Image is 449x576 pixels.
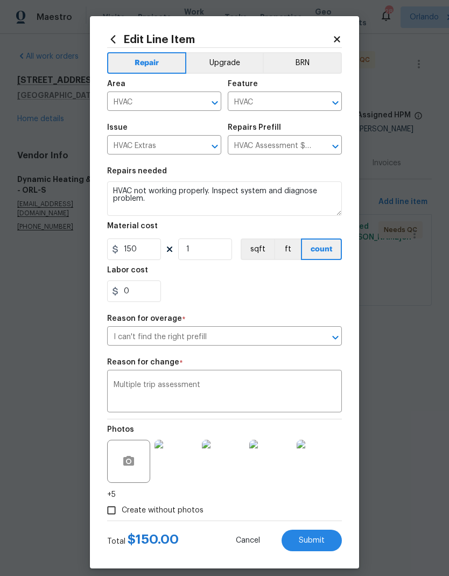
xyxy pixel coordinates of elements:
h5: Photos [107,426,134,433]
textarea: Multiple trip assessment [114,381,335,404]
button: Open [207,139,222,154]
button: Open [328,330,343,345]
button: Upgrade [186,52,263,74]
h5: Feature [228,80,258,88]
input: Select a reason for overage [107,329,312,346]
h2: Edit Line Item [107,33,332,45]
span: +5 [107,489,116,500]
button: Repair [107,52,186,74]
h5: Area [107,80,125,88]
button: sqft [241,238,274,260]
button: Open [207,95,222,110]
h5: Material cost [107,222,158,230]
button: Submit [282,530,342,551]
div: Total [107,534,179,547]
h5: Reason for change [107,359,179,366]
span: Create without photos [122,505,204,516]
h5: Labor cost [107,266,148,274]
span: Submit [299,537,325,545]
textarea: HVAC not working properly. Inspect system and diagnose problem. [107,181,342,216]
h5: Issue [107,124,128,131]
button: BRN [263,52,342,74]
button: Open [328,139,343,154]
button: Cancel [219,530,277,551]
button: count [301,238,342,260]
button: Open [328,95,343,110]
h5: Reason for overage [107,315,182,322]
span: Cancel [236,537,260,545]
h5: Repairs needed [107,167,167,175]
span: $ 150.00 [128,533,179,546]
button: ft [274,238,301,260]
h5: Repairs Prefill [228,124,281,131]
